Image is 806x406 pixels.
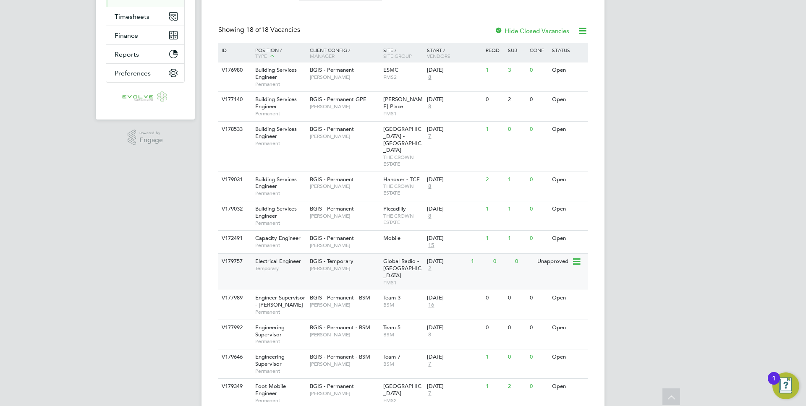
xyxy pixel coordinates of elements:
[255,220,306,226] span: Permanent
[506,201,528,217] div: 1
[218,26,302,34] div: Showing
[513,254,535,269] div: 0
[383,302,423,308] span: BSM
[255,309,306,315] span: Permanent
[383,234,400,242] span: Mobile
[246,26,300,34] span: 18 Vacancies
[506,349,528,365] div: 0
[484,62,505,78] div: 1
[528,290,550,306] div: 0
[495,27,569,35] label: Hide Closed Vacancies
[550,43,586,57] div: Status
[255,294,305,308] span: Engineer Supervisor - [PERSON_NAME]
[220,290,249,306] div: V177989
[427,103,432,110] span: 8
[310,353,370,360] span: BGIS - Permanent - BSM
[255,52,267,59] span: Type
[484,231,505,246] div: 1
[310,213,379,219] span: [PERSON_NAME]
[255,258,301,265] span: Electrical Engineer
[106,45,184,63] button: Reports
[550,231,586,246] div: Open
[383,353,400,360] span: Team 7
[310,205,354,212] span: BGIS - Permanent
[381,43,425,63] div: Site /
[528,320,550,336] div: 0
[383,279,423,286] span: FMS1
[383,176,420,183] span: Hanover - TCE
[220,379,249,394] div: V179349
[550,379,586,394] div: Open
[484,201,505,217] div: 1
[506,62,528,78] div: 3
[491,254,513,269] div: 0
[310,258,353,265] span: BGIS - Temporary
[128,130,163,146] a: Powered byEngage
[255,368,306,375] span: Permanent
[383,205,406,212] span: Piccadilly
[550,122,586,137] div: Open
[255,383,286,397] span: Foot Mobile Engineer
[255,66,297,81] span: Building Services Engineer
[255,338,306,345] span: Permanent
[255,140,306,147] span: Permanent
[255,265,306,272] span: Temporary
[550,201,586,217] div: Open
[427,354,482,361] div: [DATE]
[255,96,297,110] span: Building Services Engineer
[310,133,379,140] span: [PERSON_NAME]
[310,66,354,73] span: BGIS - Permanent
[310,74,379,81] span: [PERSON_NAME]
[383,74,423,81] span: FMS2
[122,91,168,104] img: evolve-talent-logo-retina.png
[383,213,423,226] span: THE CROWN ESTATE
[310,383,354,390] span: BGIS - Permanent
[255,353,285,367] span: Engineering Supervisor
[484,43,505,57] div: Reqd
[310,176,354,183] span: BGIS - Permanent
[220,43,249,57] div: ID
[383,66,398,73] span: ESMC
[506,92,528,107] div: 2
[115,69,151,77] span: Preferences
[220,92,249,107] div: V177140
[383,324,400,331] span: Team 5
[506,379,528,394] div: 2
[383,125,421,154] span: [GEOGRAPHIC_DATA] - [GEOGRAPHIC_DATA]
[427,235,482,242] div: [DATE]
[550,290,586,306] div: Open
[528,122,550,137] div: 0
[383,397,423,404] span: FMS2
[427,324,482,331] div: [DATE]
[310,96,366,103] span: BGIS - Permanent GPE
[484,349,505,365] div: 1
[427,390,432,397] span: 7
[528,349,550,365] div: 0
[528,231,550,246] div: 0
[383,294,400,301] span: Team 3
[310,183,379,190] span: [PERSON_NAME]
[427,183,432,190] span: 8
[255,81,306,88] span: Permanent
[427,383,482,390] div: [DATE]
[310,52,335,59] span: Manager
[427,361,432,368] span: 7
[427,67,482,74] div: [DATE]
[220,62,249,78] div: V176980
[383,383,421,397] span: [GEOGRAPHIC_DATA]
[484,122,505,137] div: 1
[115,50,139,58] span: Reports
[106,26,184,44] button: Finance
[220,122,249,137] div: V178533
[310,302,379,308] span: [PERSON_NAME]
[383,154,423,167] span: THE CROWN ESTATE
[383,361,423,367] span: BSM
[425,43,484,63] div: Start /
[506,320,528,336] div: 0
[249,43,308,64] div: Position /
[506,122,528,137] div: 0
[255,324,285,338] span: Engineering Supervisor
[310,361,379,367] span: [PERSON_NAME]
[506,43,528,57] div: Sub
[220,349,249,365] div: V179646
